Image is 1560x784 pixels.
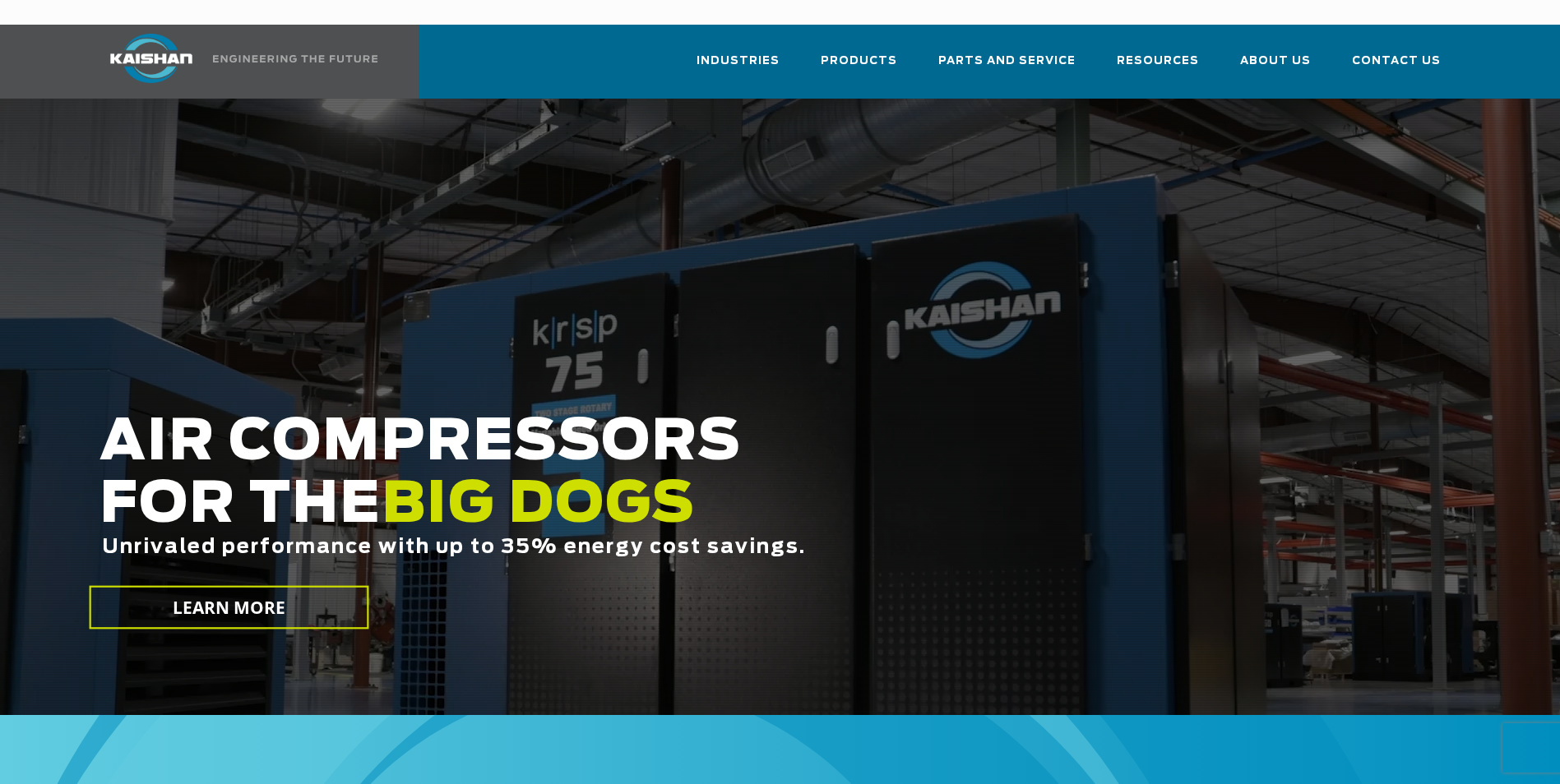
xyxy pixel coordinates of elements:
[90,25,381,99] a: Kaishan USA
[1117,39,1199,95] a: Resources
[1352,39,1441,95] a: Contact Us
[821,52,897,71] span: Products
[1117,52,1199,71] span: Resources
[938,39,1076,95] a: Parts and Service
[1352,52,1441,71] span: Contact Us
[213,55,377,62] img: Engineering the future
[100,412,1231,610] h2: AIR COMPRESSORS FOR THE
[102,537,806,557] span: Unrivaled performance with up to 35% energy cost savings.
[382,477,696,533] span: BIG DOGS
[697,39,780,95] a: Industries
[172,596,285,620] span: LEARN MORE
[821,39,897,95] a: Products
[938,52,1076,71] span: Parts and Service
[89,586,368,630] a: LEARN MORE
[1240,39,1311,95] a: About Us
[697,52,780,71] span: Industries
[1240,52,1311,71] span: About Us
[90,34,213,83] img: kaishan logo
